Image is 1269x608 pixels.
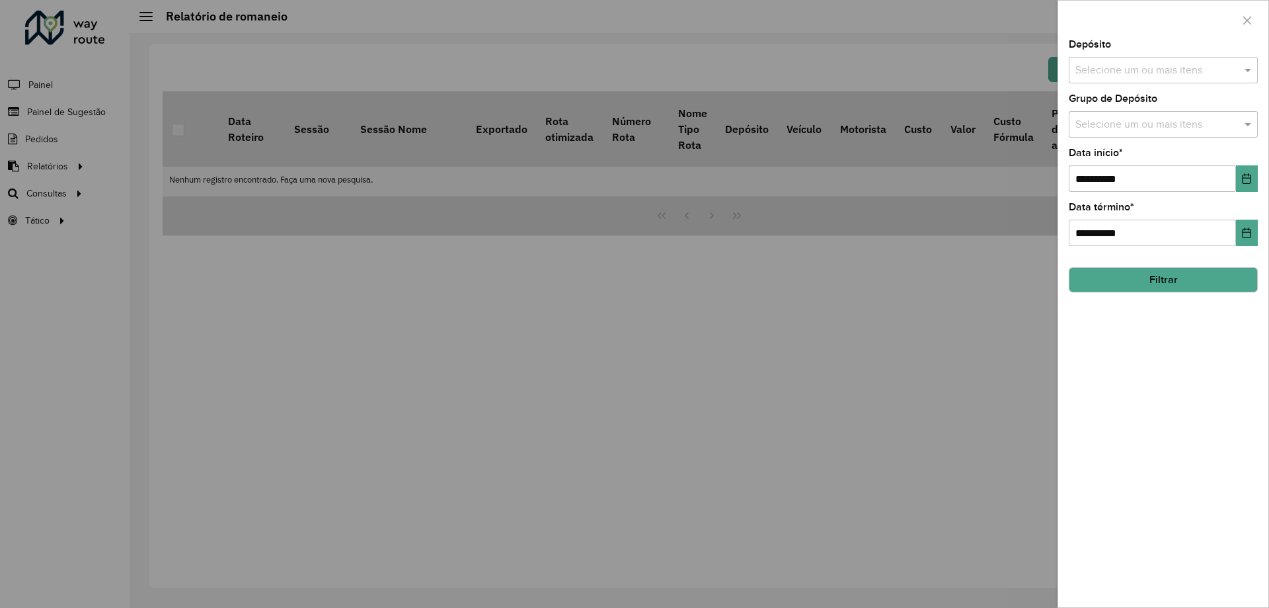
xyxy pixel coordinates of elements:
label: Grupo de Depósito [1069,91,1157,107]
button: Filtrar [1069,267,1258,292]
label: Data término [1069,199,1134,215]
button: Choose Date [1236,220,1258,246]
label: Data início [1069,145,1123,161]
button: Choose Date [1236,165,1258,192]
label: Depósito [1069,36,1111,52]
